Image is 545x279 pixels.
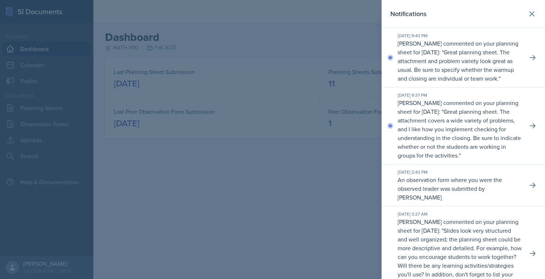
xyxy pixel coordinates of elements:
[398,48,514,82] p: Great planning sheet. The attachment and problem variety look great as usual. Be sure to specify ...
[398,92,522,98] div: [DATE] 9:37 PM
[398,32,522,39] div: [DATE] 9:43 PM
[398,211,522,217] div: [DATE] 3:27 AM
[398,108,521,159] p: Great planning sheet. The attachment covers a wide variety of problems, and I like how you implem...
[390,9,426,19] h2: Notifications
[398,169,522,175] div: [DATE] 2:43 PM
[398,39,522,83] p: [PERSON_NAME] commented on your planning sheet for [DATE]: " "
[398,98,522,160] p: [PERSON_NAME] commented on your planning sheet for [DATE]: " "
[398,175,522,202] p: An observation form where you were the observed leader was submitted by [PERSON_NAME]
